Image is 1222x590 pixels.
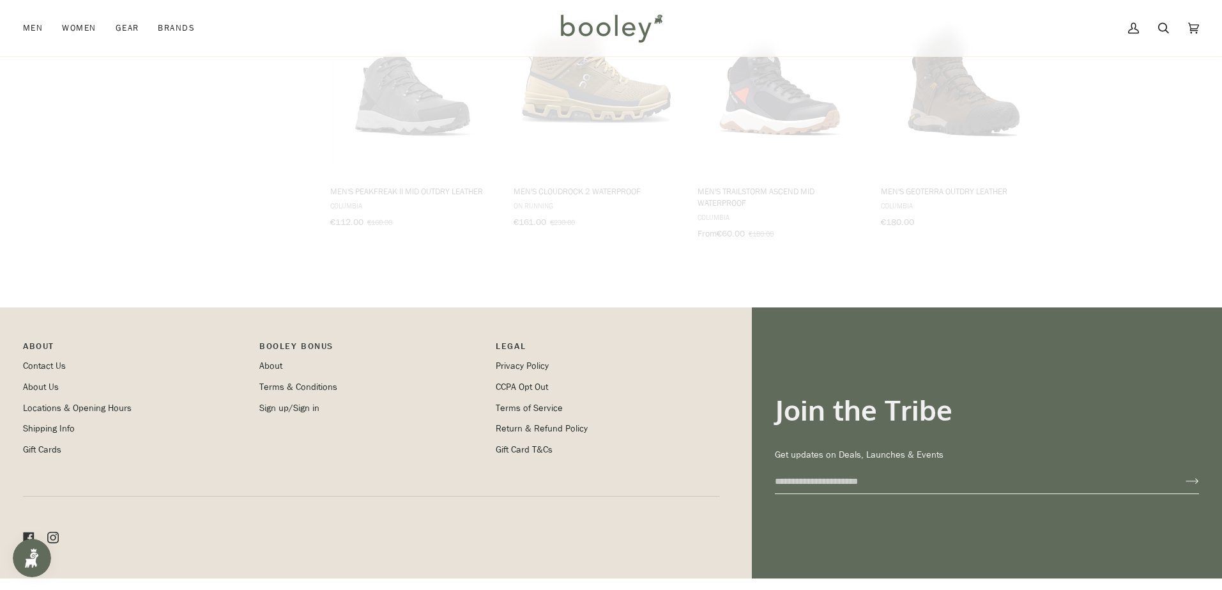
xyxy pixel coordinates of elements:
h3: Join the Tribe [775,392,1199,428]
span: Men [23,22,43,35]
a: Locations & Opening Hours [23,402,132,414]
a: Gift Cards [23,444,61,456]
img: Booley [555,10,667,47]
p: Pipeline_Footer Main [23,339,247,359]
iframe: Button to open loyalty program pop-up [13,539,51,577]
a: Gift Card T&Cs [496,444,553,456]
input: your-email@example.com [775,470,1165,493]
p: Booley Bonus [259,339,483,359]
a: About [259,360,282,372]
a: Privacy Policy [496,360,549,372]
a: Terms & Conditions [259,381,337,393]
span: Brands [158,22,195,35]
span: Gear [116,22,139,35]
p: Pipeline_Footer Sub [496,339,719,359]
a: Contact Us [23,360,66,372]
a: Return & Refund Policy [496,423,588,435]
a: Shipping Info [23,423,75,435]
span: Women [62,22,96,35]
a: CCPA Opt Out [496,381,548,393]
button: Join [1165,471,1199,492]
a: About Us [23,381,59,393]
a: Terms of Service [496,402,563,414]
a: Sign up/Sign in [259,402,319,414]
p: Get updates on Deals, Launches & Events [775,448,1199,462]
